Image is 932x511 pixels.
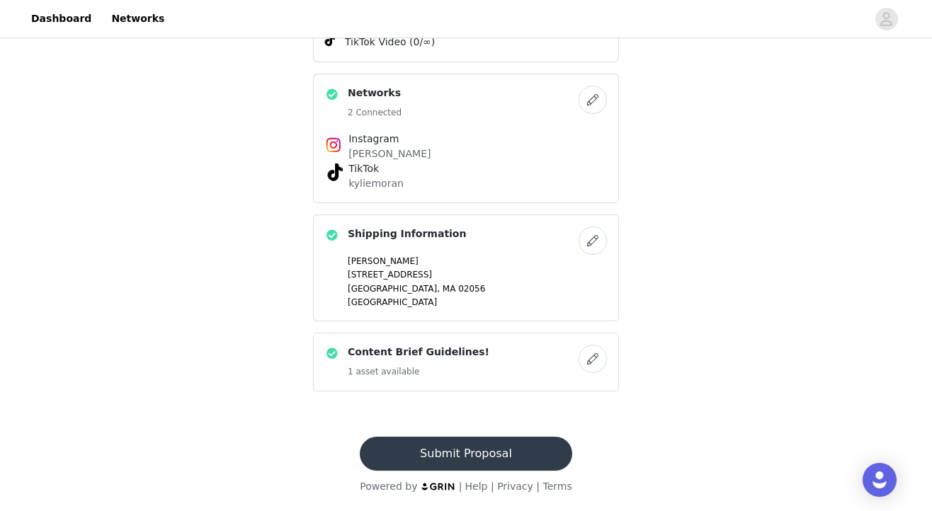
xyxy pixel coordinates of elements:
a: Help [465,481,488,492]
h4: TikTok [348,161,584,176]
button: Submit Proposal [360,437,572,471]
h5: 1 asset available [348,365,489,378]
a: Networks [103,3,173,35]
a: Terms [542,481,572,492]
div: avatar [880,8,893,30]
h4: Networks [348,86,402,101]
h4: Content Brief Guidelines! [348,345,489,360]
span: | [459,481,462,492]
span: [GEOGRAPHIC_DATA], [348,284,440,294]
a: Privacy [497,481,533,492]
a: Dashboard [23,3,100,35]
span: 02056 [458,284,485,294]
img: logo [421,482,456,491]
span: Powered by [360,481,417,492]
div: Shipping Information [313,214,619,321]
p: [STREET_ADDRESS] [348,268,607,281]
div: Content Brief Guidelines! [313,333,619,391]
span: TikTok Video (0/∞) [345,35,435,50]
span: | [491,481,494,492]
span: MA [443,284,456,294]
p: [GEOGRAPHIC_DATA] [348,296,607,309]
img: Instagram Icon [325,137,342,154]
h4: Instagram [348,132,584,147]
div: Open Intercom Messenger [863,463,897,497]
div: Networks [313,74,619,203]
h5: 2 Connected [348,106,402,119]
span: | [536,481,540,492]
p: [PERSON_NAME] [348,255,607,268]
p: kyliemoran [348,176,584,191]
p: [PERSON_NAME] [348,147,584,161]
h4: Shipping Information [348,226,466,241]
